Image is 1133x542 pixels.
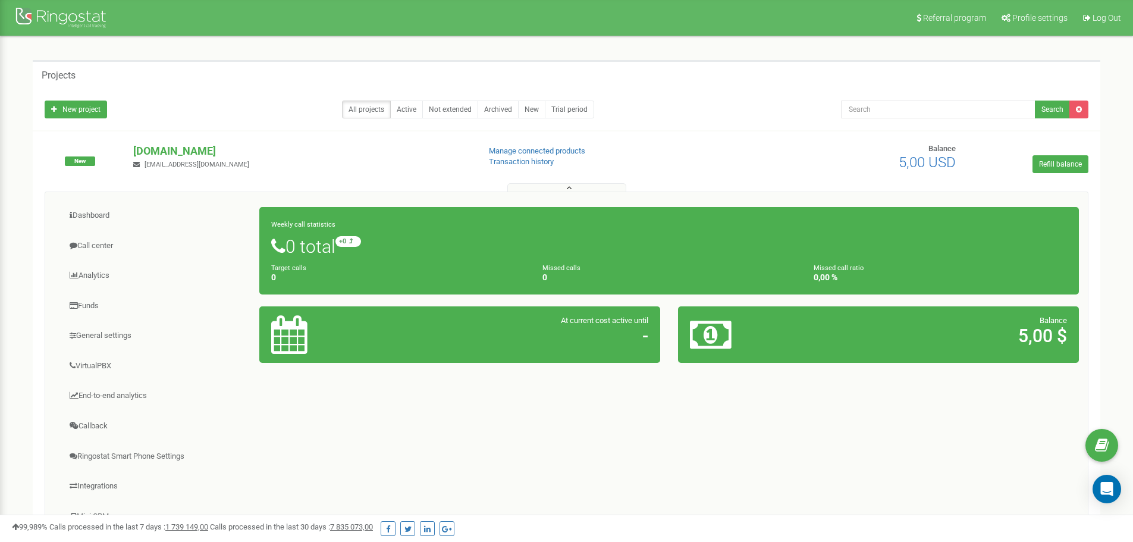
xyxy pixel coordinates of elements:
[489,146,585,155] a: Manage connected products
[928,144,956,153] span: Balance
[145,161,249,168] span: [EMAIL_ADDRESS][DOMAIN_NAME]
[1035,101,1070,118] button: Search
[165,522,208,531] u: 1 739 149,00
[54,442,260,471] a: Ringostat Smart Phone Settings
[65,156,95,166] span: New
[54,472,260,501] a: Integrations
[330,522,373,531] u: 7 835 073,00
[54,292,260,321] a: Funds
[54,201,260,230] a: Dashboard
[561,316,648,325] span: At current cost active until
[54,381,260,411] a: End-to-end analytics
[1012,13,1068,23] span: Profile settings
[542,264,580,272] small: Missed calls
[12,522,48,531] span: 99,989%
[133,143,469,159] p: [DOMAIN_NAME]
[821,326,1067,346] h2: 5,00 $
[54,352,260,381] a: VirtualPBX
[545,101,594,118] a: Trial period
[1093,13,1121,23] span: Log Out
[54,231,260,261] a: Call center
[271,264,306,272] small: Target calls
[814,264,864,272] small: Missed call ratio
[42,70,76,81] h5: Projects
[54,412,260,441] a: Callback
[335,236,361,247] small: +0
[390,101,423,118] a: Active
[422,101,478,118] a: Not extended
[49,522,208,531] span: Calls processed in the last 7 days :
[54,321,260,350] a: General settings
[1093,475,1121,503] div: Open Intercom Messenger
[518,101,545,118] a: New
[54,261,260,290] a: Analytics
[403,326,648,346] h2: -
[1032,155,1088,173] a: Refill balance
[342,101,391,118] a: All projects
[923,13,986,23] span: Referral program
[54,502,260,531] a: Mini CRM
[271,236,1067,256] h1: 0 total
[271,273,525,282] h4: 0
[210,522,373,531] span: Calls processed in the last 30 days :
[1040,316,1067,325] span: Balance
[542,273,796,282] h4: 0
[478,101,519,118] a: Archived
[814,273,1067,282] h4: 0,00 %
[899,154,956,171] span: 5,00 USD
[45,101,107,118] a: New project
[489,157,554,166] a: Transaction history
[271,221,335,228] small: Weekly call statistics
[841,101,1035,118] input: Search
